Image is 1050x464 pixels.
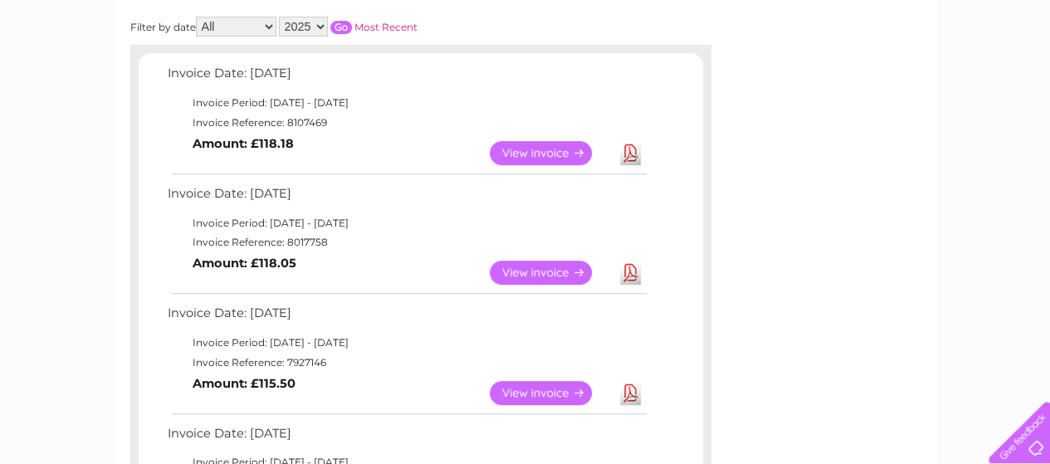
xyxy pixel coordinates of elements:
[164,232,649,252] td: Invoice Reference: 8017758
[193,136,294,151] b: Amount: £118.18
[620,141,641,165] a: Download
[164,62,649,93] td: Invoice Date: [DATE]
[490,141,612,165] a: View
[164,302,649,333] td: Invoice Date: [DATE]
[737,8,852,29] a: 0333 014 3131
[620,261,641,285] a: Download
[354,21,418,33] a: Most Recent
[164,422,649,453] td: Invoice Date: [DATE]
[490,261,612,285] a: View
[164,183,649,213] td: Invoice Date: [DATE]
[130,17,566,37] div: Filter by date
[164,93,649,113] td: Invoice Period: [DATE] - [DATE]
[164,333,649,353] td: Invoice Period: [DATE] - [DATE]
[193,376,295,391] b: Amount: £115.50
[940,71,980,83] a: Contact
[490,381,612,405] a: View
[995,71,1034,83] a: Log out
[758,71,789,83] a: Water
[134,9,918,81] div: Clear Business is a trading name of Verastar Limited (registered in [GEOGRAPHIC_DATA] No. 3667643...
[906,71,930,83] a: Blog
[846,71,896,83] a: Telecoms
[164,113,649,133] td: Invoice Reference: 8107469
[164,213,649,233] td: Invoice Period: [DATE] - [DATE]
[37,43,121,94] img: logo.png
[193,256,296,271] b: Amount: £118.05
[164,353,649,373] td: Invoice Reference: 7927146
[620,381,641,405] a: Download
[799,71,836,83] a: Energy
